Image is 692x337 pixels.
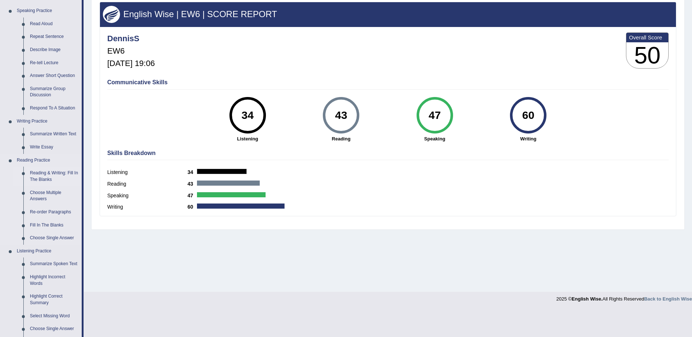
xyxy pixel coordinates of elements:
a: Fill In The Blanks [27,219,82,232]
a: Speaking Practice [13,4,82,18]
a: Describe Image [27,43,82,57]
b: 60 [188,204,197,210]
a: Read Aloud [27,18,82,31]
a: Respond To A Situation [27,102,82,115]
div: 2025 © All Rights Reserved [556,292,692,302]
a: Highlight Incorrect Words [27,271,82,290]
a: Highlight Correct Summary [27,290,82,309]
label: Listening [107,168,188,176]
a: Choose Single Answer [27,232,82,245]
strong: Listening [204,135,290,142]
a: Summarize Written Text [27,128,82,141]
div: 60 [515,100,541,131]
h4: Skills Breakdown [107,150,669,156]
a: Re-order Paragraphs [27,206,82,219]
a: Reading Practice [13,154,82,167]
b: 34 [188,169,197,175]
label: Reading [107,180,188,188]
div: 34 [234,100,261,131]
h5: EW6 [107,47,155,55]
label: Speaking [107,192,188,200]
a: Select Missing Word [27,310,82,323]
strong: English Wise. [572,296,602,302]
h3: 50 [626,42,668,69]
a: Choose Multiple Answers [27,186,82,206]
a: Summarize Spoken Text [27,257,82,271]
div: 43 [328,100,355,131]
a: Answer Short Question [27,69,82,82]
div: 47 [421,100,448,131]
a: Choose Single Answer [27,322,82,336]
h4: DennisS [107,34,155,43]
strong: Writing [485,135,571,142]
b: 47 [188,193,197,198]
a: Listening Practice [13,245,82,258]
a: Repeat Sentence [27,30,82,43]
b: 43 [188,181,197,187]
h3: English Wise | EW6 | SCORE REPORT [103,9,673,19]
a: Re-tell Lecture [27,57,82,70]
label: Writing [107,203,188,211]
h4: Communicative Skills [107,79,669,86]
h5: [DATE] 19:06 [107,59,155,68]
a: Reading & Writing: Fill In The Blanks [27,167,82,186]
img: wings.png [103,6,120,23]
b: Overall Score [629,34,666,40]
a: Back to English Wise [644,296,692,302]
a: Writing Practice [13,115,82,128]
strong: Reading [298,135,384,142]
a: Write Essay [27,141,82,154]
a: Summarize Group Discussion [27,82,82,102]
strong: Speaking [391,135,478,142]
